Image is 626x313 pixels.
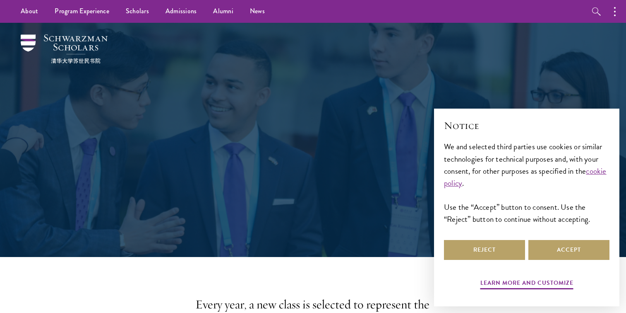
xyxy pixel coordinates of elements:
button: Learn more and customize [480,278,573,291]
div: We and selected third parties use cookies or similar technologies for technical purposes and, wit... [444,141,609,225]
button: Reject [444,240,525,260]
h2: Notice [444,119,609,133]
img: Schwarzman Scholars [21,34,108,63]
button: Accept [528,240,609,260]
a: cookie policy [444,165,607,189]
